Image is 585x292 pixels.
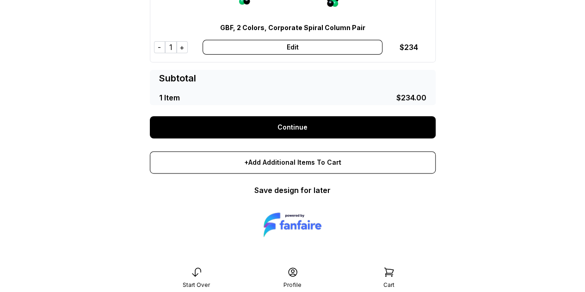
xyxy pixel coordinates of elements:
div: Subtotal [159,72,196,85]
div: 1 Item [159,92,180,103]
div: GBF, 2 Colors, Corporate Spiral Column Pair [154,23,431,32]
a: Save design for later [254,186,331,195]
a: Continue [150,116,436,138]
div: $ 234 [400,42,418,53]
div: Start Over [183,281,210,289]
div: + [177,41,188,53]
img: logo [264,211,321,239]
div: Cart [383,281,394,289]
div: Edit [203,40,382,55]
div: +Add Additional Items To Cart [150,151,436,174]
div: 1 [165,41,177,53]
div: $234.00 [396,92,426,103]
div: Profile [283,281,302,289]
div: - [154,41,165,53]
